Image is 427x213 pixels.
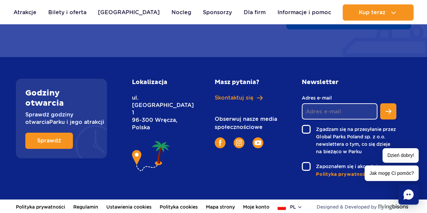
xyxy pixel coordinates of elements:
[215,79,280,86] h2: Masz pytania?
[302,125,396,155] label: Zgadzam się na przesyłanie przez Global Parks Poland sp. z o.o. newslettera o tym, co się dzieje ...
[25,88,98,108] h2: Godziny otwarcia
[378,204,408,210] img: Flying Bisons
[215,94,253,102] span: Skontaktuj się
[132,94,184,131] p: ul. [GEOGRAPHIC_DATA] 1 96-300 Wręcza, Polska
[25,111,98,126] p: Sprawdź godziny otwarcia Parku i jego atrakcji
[132,79,184,86] h2: Lokalizacja
[302,162,396,171] label: Zapoznałem się i akceptuję
[358,9,385,16] span: Kup teraz
[215,94,280,102] a: Skontaktuj się
[277,204,302,210] button: pl
[343,4,413,21] button: Kup teraz
[14,4,36,21] a: Atrakcje
[380,103,396,119] button: Zapisz się do newslettera
[302,79,396,86] h2: Newsletter
[302,103,377,119] input: Adres e-mail
[317,204,377,210] span: Designed & Developed by
[98,4,160,21] a: [GEOGRAPHIC_DATA]
[37,138,61,143] span: Sprawdź
[398,184,419,205] div: Chat
[382,148,419,163] span: Dzień dobry!
[219,140,221,146] img: Facebook
[25,133,73,149] a: Sprawdź
[171,4,191,21] a: Nocleg
[316,171,369,178] span: Polityka prywatności
[244,4,266,21] a: Dla firm
[48,4,86,21] a: Bilety i oferta
[203,4,232,21] a: Sponsorzy
[302,94,377,102] label: Adres e-mail
[236,140,242,146] img: Instagram
[277,4,331,21] a: Informacje i pomoc
[365,165,419,181] span: Jak mogę Ci pomóc?
[316,171,396,178] a: Polityka prywatności
[215,115,280,131] p: Obserwuj nasze media społecznościowe
[255,140,261,145] img: YouTube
